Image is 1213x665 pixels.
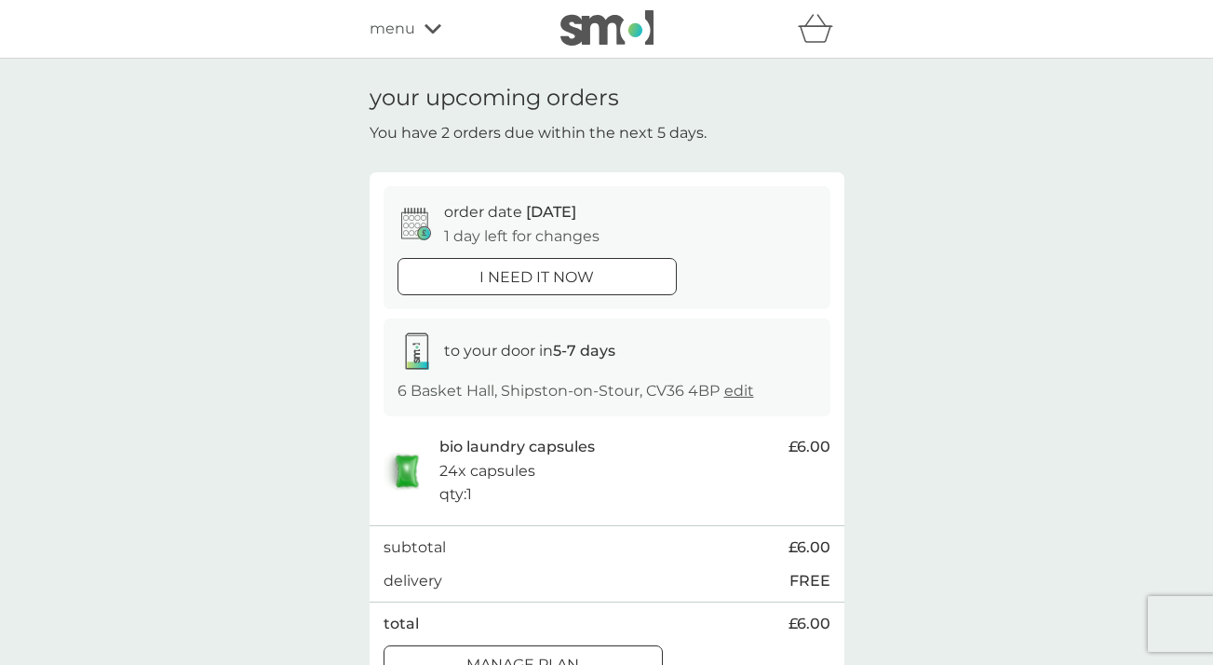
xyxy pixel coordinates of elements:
[398,379,754,403] p: 6 Basket Hall, Shipston-on-Stour, CV36 4BP
[439,435,595,459] p: bio laundry capsules
[789,569,830,593] p: FREE
[384,536,446,560] p: subtotal
[788,612,830,636] span: £6.00
[444,200,576,224] p: order date
[724,382,754,400] a: edit
[370,121,707,145] p: You have 2 orders due within the next 5 days.
[798,10,844,47] div: basket
[553,342,615,360] strong: 5-7 days
[439,459,535,483] p: 24x capsules
[384,569,442,593] p: delivery
[398,258,677,295] button: i need it now
[444,342,615,360] span: to your door in
[526,203,576,221] span: [DATE]
[370,17,415,41] span: menu
[439,482,472,507] p: qty : 1
[560,10,654,46] img: smol
[788,435,830,459] span: £6.00
[370,85,619,112] h1: your upcoming orders
[479,265,594,290] p: i need it now
[444,224,600,249] p: 1 day left for changes
[384,612,419,636] p: total
[788,536,830,560] span: £6.00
